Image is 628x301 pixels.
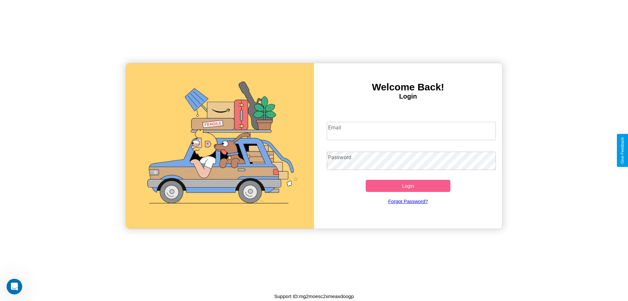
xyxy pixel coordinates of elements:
[7,279,22,294] iframe: Intercom live chat
[126,63,314,229] img: gif
[366,180,450,192] button: Login
[620,137,625,164] div: Give Feedback
[314,93,502,100] h4: Login
[274,292,354,301] p: Support ID: mg2moesc2xmeaxdoogp
[323,192,493,211] a: Forgot Password?
[314,82,502,93] h3: Welcome Back!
